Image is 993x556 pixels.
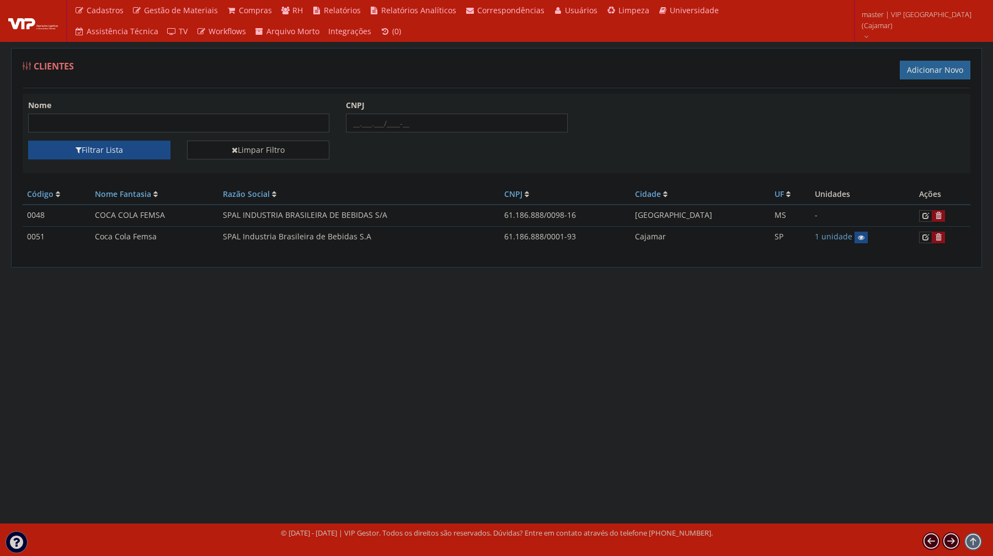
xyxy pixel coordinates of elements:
[266,26,319,36] span: Arquivo Morto
[810,184,915,205] th: Unidades
[281,528,713,538] div: © [DATE] - [DATE] | VIP Gestor. Todos os direitos são reservados. Dúvidas? Entre em contato atrav...
[324,5,361,15] span: Relatórios
[381,5,456,15] span: Relatórios Analíticos
[28,141,170,159] button: Filtrar Lista
[328,26,371,36] span: Integrações
[770,205,810,226] td: MS
[8,13,58,29] img: logo
[187,141,329,159] a: Limpar Filtro
[500,227,631,248] td: 61.186.888/0001-93
[900,61,970,79] a: Adicionar Novo
[218,205,499,226] td: SPAL INDUSTRIA BRASILEIRA DE BEBIDAS S/A
[770,227,810,248] td: SP
[500,205,631,226] td: 61.186.888/0098-16
[192,21,250,42] a: Workflows
[28,100,51,111] label: Nome
[209,26,246,36] span: Workflows
[239,5,272,15] span: Compras
[163,21,193,42] a: TV
[631,205,770,226] td: [GEOGRAPHIC_DATA]
[250,21,324,42] a: Arquivo Morto
[862,9,979,31] span: master | VIP [GEOGRAPHIC_DATA] (Cajamar)
[392,26,401,36] span: (0)
[34,60,74,72] span: Clientes
[810,205,915,226] td: -
[631,227,770,248] td: Cajamar
[346,100,365,111] label: CNPJ
[23,227,90,248] td: 0051
[218,227,499,248] td: SPAL Industria Brasileira de Bebidas S.A
[504,189,522,199] a: CNPJ
[144,5,218,15] span: Gestão de Materiais
[292,5,303,15] span: RH
[670,5,719,15] span: Universidade
[376,21,405,42] a: (0)
[635,189,661,199] a: Cidade
[618,5,649,15] span: Limpeza
[775,189,784,199] a: UF
[90,227,218,248] td: Coca Cola Femsa
[223,189,270,199] a: Razão Social
[95,189,151,199] a: Nome Fantasia
[565,5,597,15] span: Usuários
[90,205,218,226] td: COCA COLA FEMSA
[346,114,568,132] input: __.___.___/____-__
[915,184,970,205] th: Ações
[87,26,158,36] span: Assistência Técnica
[815,231,852,242] a: 1 unidade
[27,189,54,199] a: Código
[23,205,90,226] td: 0048
[87,5,124,15] span: Cadastros
[477,5,544,15] span: Correspondências
[324,21,376,42] a: Integrações
[70,21,163,42] a: Assistência Técnica
[179,26,188,36] span: TV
